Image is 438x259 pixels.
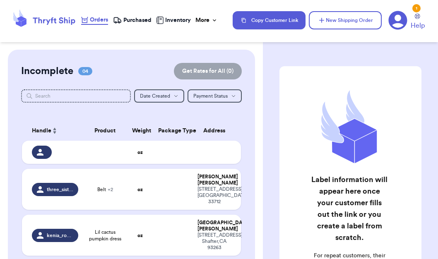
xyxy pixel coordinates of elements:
a: 1 [388,11,407,30]
button: New Shipping Order [309,11,382,29]
span: Orders [90,16,108,24]
div: [STREET_ADDRESS] [GEOGRAPHIC_DATA] , FL 33712 [197,186,231,205]
h2: Label information will appear here once your customer fills out the link or you create a label fr... [311,174,387,243]
span: Help [411,21,425,31]
span: three_sisters_thrift_ [47,186,73,193]
strong: oz [137,187,143,192]
span: Payment Status [193,94,228,98]
a: Inventory [156,16,191,24]
button: Date Created [134,89,184,103]
th: Package Type [153,121,193,141]
strong: oz [137,150,143,155]
span: + 2 [108,187,113,192]
div: [PERSON_NAME] [PERSON_NAME] [197,174,231,186]
th: Weight [127,121,153,141]
h2: Incomplete [21,65,73,78]
span: Belt [97,186,113,193]
span: Lil cactus pumpkin dress [88,229,122,242]
button: Sort ascending [51,126,58,136]
button: Copy Customer Link [233,11,306,29]
span: Purchased [123,16,152,24]
a: Orders [81,16,108,25]
a: Purchased [113,16,152,24]
span: Date Created [140,94,170,98]
button: Payment Status [188,89,242,103]
div: [GEOGRAPHIC_DATA] [PERSON_NAME] [197,220,231,232]
span: Handle [32,127,51,135]
span: Inventory [165,16,191,24]
span: 04 [78,67,92,75]
input: Search [21,89,131,103]
a: Help [411,14,425,31]
span: kenia_rodriguez_97 [47,232,73,239]
th: Product [83,121,127,141]
strong: oz [137,233,143,238]
div: More [195,16,218,24]
div: [STREET_ADDRESS] Shafter , CA 93263 [197,232,231,251]
div: 1 [412,4,421,12]
button: Get Rates for All (0) [174,63,242,79]
th: Address [193,121,241,141]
